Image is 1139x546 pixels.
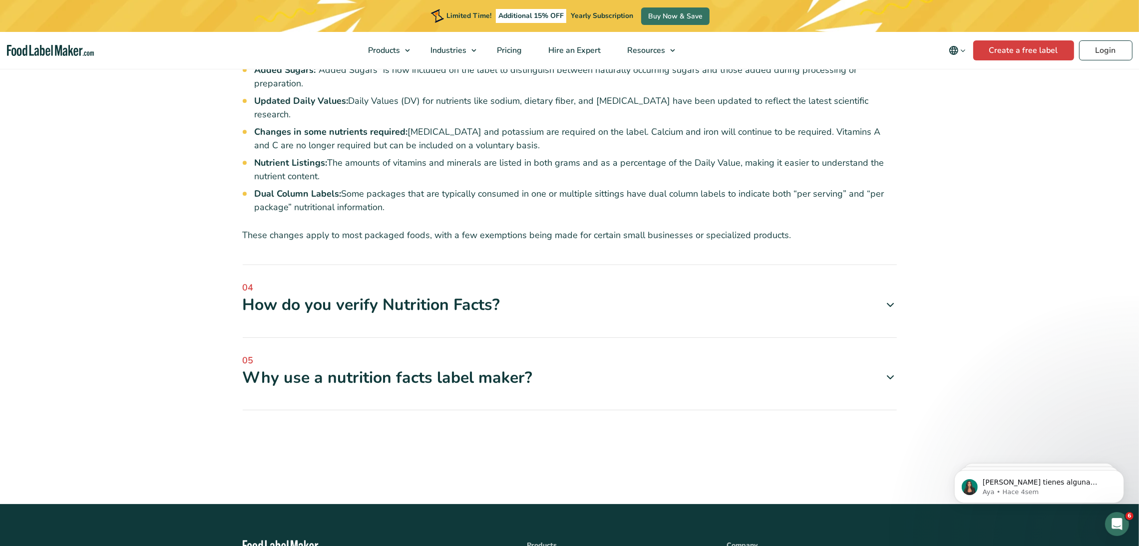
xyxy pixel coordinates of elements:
span: These changes apply to most packaged foods, with a few exemptions being made for certain small bu... [243,229,791,241]
span: Some packages that are typically consumed in one or multiple sittings have dual column labels to ... [255,188,884,213]
b: Dual Column Labels: [255,188,342,200]
button: Change language [942,40,973,60]
a: Resources [614,32,680,69]
iframe: Intercom notifications mensaje [939,449,1139,519]
a: Food Label Maker homepage [7,45,94,56]
a: 05 Why use a nutrition facts label maker? [243,354,897,388]
span: Additional 15% OFF [496,9,566,23]
div: Why use a nutrition facts label maker? [243,367,897,388]
span: The amounts of vitamins and minerals are listed in both grams and as a percentage of the Daily Va... [255,157,884,182]
span: Hire an Expert [545,45,602,56]
a: Login [1079,40,1133,60]
a: Industries [417,32,481,69]
span: Industries [427,45,467,56]
div: How do you verify Nutrition Facts? [243,294,897,315]
span: Products [365,45,401,56]
span: 6 [1126,512,1134,520]
b: Updated Daily Values: [255,95,349,107]
a: Products [355,32,415,69]
span: Pricing [494,45,523,56]
a: Create a free label [973,40,1074,60]
span: 05 [243,354,897,367]
span: [MEDICAL_DATA] and potassium are required on the label. Calcium and iron will continue to be requ... [255,126,881,151]
a: Buy Now & Save [641,7,710,25]
span: Daily Values (DV) for nutrients like sodium, dietary fiber, and [MEDICAL_DATA] have been updated ... [255,95,869,120]
b: Nutrient Listings: [255,157,328,169]
a: Pricing [484,32,533,69]
span: Limited Time! [446,11,491,20]
a: 04 How do you verify Nutrition Facts? [243,281,897,315]
b: Changes in some nutrients required: [255,126,408,138]
span: 04 [243,281,897,294]
span: Yearly Subscription [571,11,633,20]
iframe: Intercom live chat [1105,512,1129,536]
b: Added Sugars: [255,64,316,76]
span: Resources [624,45,666,56]
a: Hire an Expert [535,32,612,69]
